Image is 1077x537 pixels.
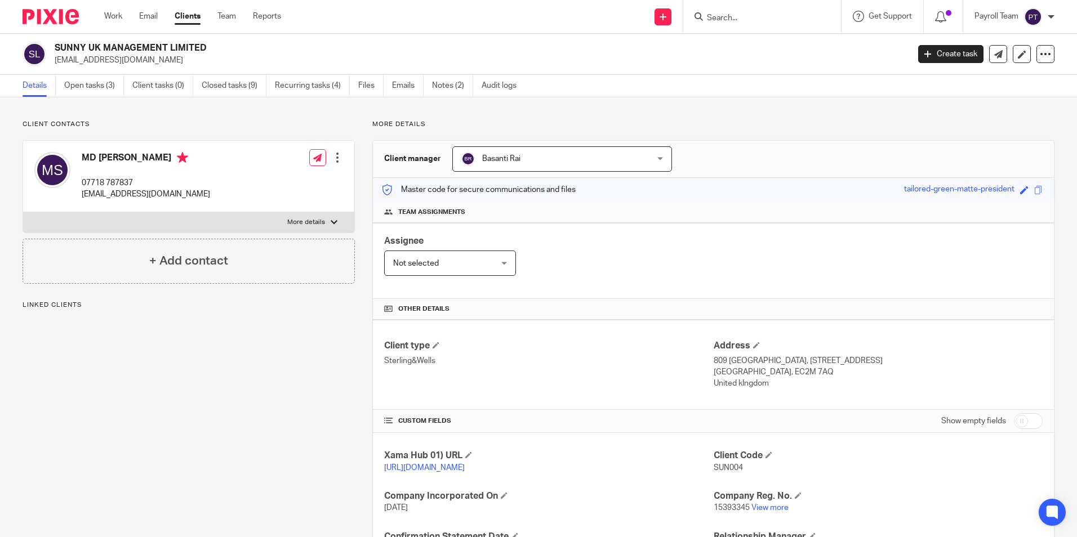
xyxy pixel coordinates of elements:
a: View more [751,504,789,512]
p: Client contacts [23,120,355,129]
span: Get Support [869,12,912,20]
img: svg%3E [23,42,46,66]
h2: SUNNY UK MANAGEMENT LIMITED [55,42,732,54]
i: Primary [177,152,188,163]
h4: Client type [384,340,713,352]
h3: Client manager [384,153,441,164]
span: Basanti Rai [482,155,520,163]
span: Other details [398,305,450,314]
div: tailored-green-matte-president [904,184,1014,196]
p: More details [287,218,325,227]
p: Sterling&Wells [384,355,713,366]
a: Clients [175,11,201,22]
h4: + Add contact [149,252,228,270]
input: Search [706,14,807,24]
a: Create task [918,45,983,63]
p: United kIngdom [714,378,1043,389]
p: [EMAIL_ADDRESS][DOMAIN_NAME] [55,55,901,66]
a: Details [23,75,56,97]
p: 07718 787837 [82,177,210,189]
p: Master code for secure communications and files [381,184,576,195]
h4: Client Code [714,450,1043,462]
span: Team assignments [398,208,465,217]
h4: Company Reg. No. [714,490,1043,502]
img: svg%3E [1024,8,1042,26]
a: [URL][DOMAIN_NAME] [384,464,465,472]
p: More details [372,120,1054,129]
p: [EMAIL_ADDRESS][DOMAIN_NAME] [82,189,210,200]
h4: Xama Hub 01) URL [384,450,713,462]
span: 15393345 [714,504,750,512]
p: Payroll Team [974,11,1018,22]
p: 809 [GEOGRAPHIC_DATA], [STREET_ADDRESS] [714,355,1043,366]
h4: CUSTOM FIELDS [384,417,713,426]
h4: Address [714,340,1043,352]
a: Recurring tasks (4) [275,75,350,97]
a: Audit logs [482,75,525,97]
img: svg%3E [34,152,70,188]
img: Pixie [23,9,79,24]
a: Closed tasks (9) [202,75,266,97]
label: Show empty fields [941,415,1006,427]
img: svg%3E [461,152,475,165]
a: Client tasks (0) [132,75,193,97]
a: Email [139,11,158,22]
span: SUN004 [714,464,743,472]
a: Notes (2) [432,75,473,97]
a: Emails [392,75,424,97]
a: Reports [253,11,281,22]
a: Team [217,11,236,22]
span: Not selected [393,259,439,267]
p: [GEOGRAPHIC_DATA], EC2M 7AQ [714,366,1043,378]
a: Files [358,75,384,97]
span: Assignee [384,236,424,245]
h4: Company Incorporated On [384,490,713,502]
a: Work [104,11,122,22]
p: Linked clients [23,301,355,310]
a: Open tasks (3) [64,75,124,97]
span: [DATE] [384,504,408,512]
h4: MD [PERSON_NAME] [82,152,210,166]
